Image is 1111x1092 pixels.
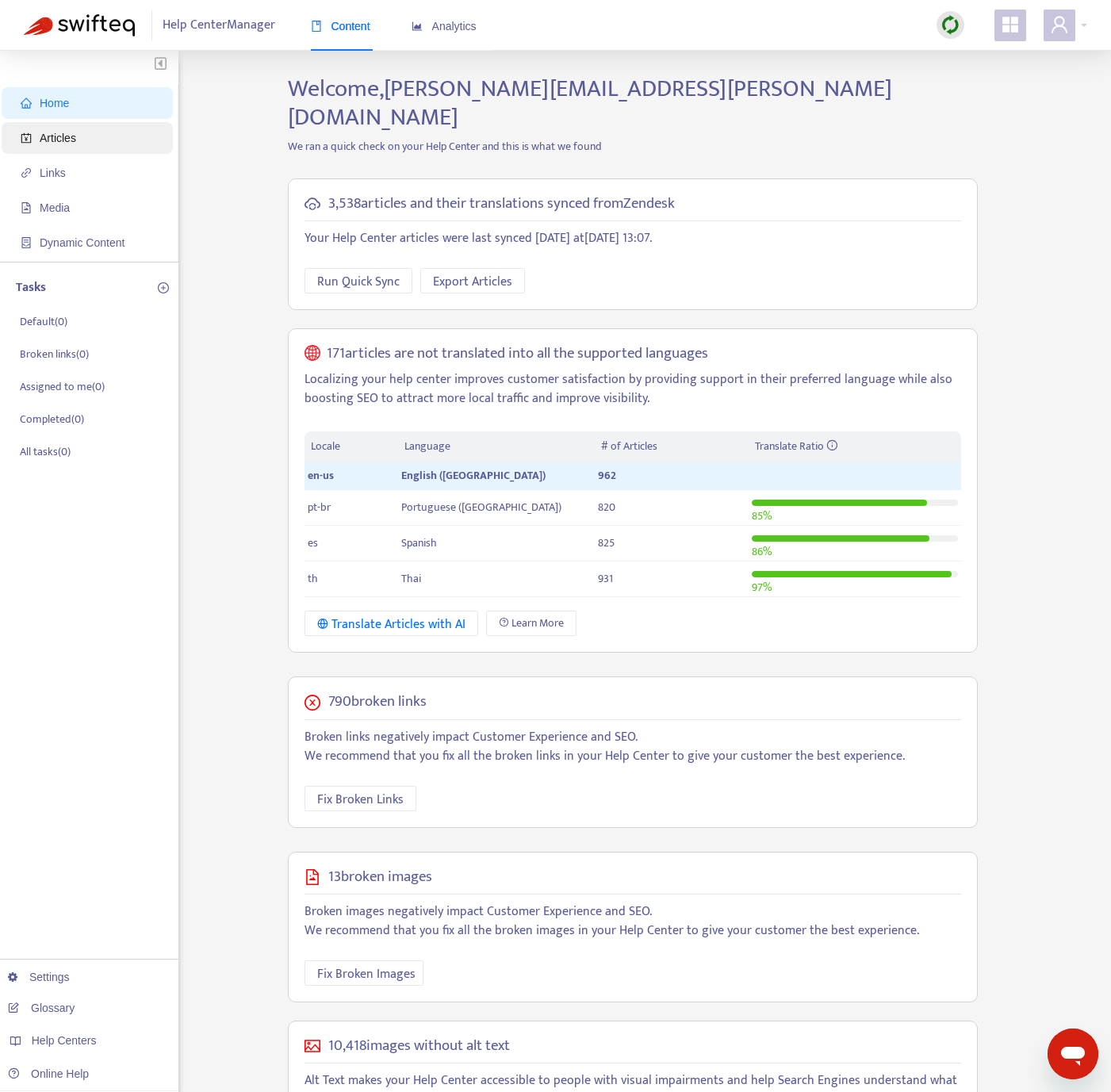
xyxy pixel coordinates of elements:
span: 825 [598,534,615,552]
span: th [308,569,318,588]
button: Translate Articles with AI [305,611,478,636]
span: global [305,345,320,363]
span: link [21,167,32,178]
span: pt-br [308,498,331,516]
p: Default ( 0 ) [20,313,67,330]
span: Learn More [511,615,564,632]
span: user [1050,15,1069,34]
button: Run Quick Sync [305,268,412,293]
p: All tasks ( 0 ) [20,443,71,460]
span: Welcome, [PERSON_NAME][EMAIL_ADDRESS][PERSON_NAME][DOMAIN_NAME] [288,69,892,137]
span: 97 % [752,578,772,596]
span: Help Centers [32,1034,97,1047]
span: Export Articles [433,272,512,292]
span: Portuguese ([GEOGRAPHIC_DATA]) [401,498,561,516]
span: plus-circle [158,282,169,293]
span: en-us [308,466,334,485]
p: We ran a quick check on your Help Center and this is what we found [276,138,990,155]
span: 85 % [752,507,772,525]
div: Translate Ratio [755,438,955,455]
img: Swifteq [24,14,135,36]
span: Thai [401,569,421,588]
h5: 790 broken links [328,693,427,711]
a: Online Help [8,1067,89,1080]
span: Links [40,167,66,179]
p: Your Help Center articles were last synced [DATE] at [DATE] 13:07 . [305,229,961,248]
th: Language [398,431,595,462]
span: area-chart [412,21,423,32]
span: Analytics [412,20,477,33]
span: close-circle [305,695,320,711]
span: Fix Broken Images [317,964,416,984]
img: sync.dc5367851b00ba804db3.png [941,15,960,35]
span: Run Quick Sync [317,272,400,292]
p: Broken links ( 0 ) [20,346,89,362]
span: 820 [598,498,615,516]
div: Translate Articles with AI [317,615,465,634]
span: Media [40,201,70,214]
span: Fix Broken Links [317,790,404,810]
h5: 3,538 articles and their translations synced from Zendesk [328,195,675,213]
button: Fix Broken Images [305,960,423,986]
th: Locale [305,431,398,462]
span: account-book [21,132,32,144]
span: container [21,237,32,248]
p: Broken images negatively impact Customer Experience and SEO. We recommend that you fix all the br... [305,902,961,941]
p: Localizing your help center improves customer satisfaction by providing support in their preferre... [305,370,961,408]
span: home [21,98,32,109]
p: Completed ( 0 ) [20,411,84,427]
span: Dynamic Content [40,236,125,249]
p: Broken links negatively impact Customer Experience and SEO. We recommend that you fix all the bro... [305,728,961,766]
span: cloud-sync [305,196,320,212]
button: Fix Broken Links [305,786,416,811]
a: Settings [8,971,70,983]
p: Tasks [16,278,46,297]
span: file-image [21,202,32,213]
a: Learn More [486,611,577,636]
span: 931 [598,569,613,588]
h5: 13 broken images [328,868,432,887]
span: English ([GEOGRAPHIC_DATA]) [401,466,546,485]
h5: 10,418 images without alt text [328,1037,510,1056]
th: # of Articles [595,431,748,462]
span: 86 % [752,542,772,561]
span: Content [311,20,370,33]
button: Export Articles [420,268,525,293]
p: Assigned to me ( 0 ) [20,378,105,395]
span: file-image [305,869,320,885]
iframe: Button to launch messaging window [1048,1029,1098,1079]
h5: 171 articles are not translated into all the supported languages [327,345,708,363]
span: Home [40,97,69,109]
a: Glossary [8,1002,75,1014]
span: 962 [598,466,616,485]
span: appstore [1001,15,1020,34]
span: Articles [40,132,76,144]
span: picture [305,1038,320,1054]
span: book [311,21,322,32]
span: Spanish [401,534,437,552]
span: Help Center Manager [163,10,275,40]
span: es [308,534,318,552]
